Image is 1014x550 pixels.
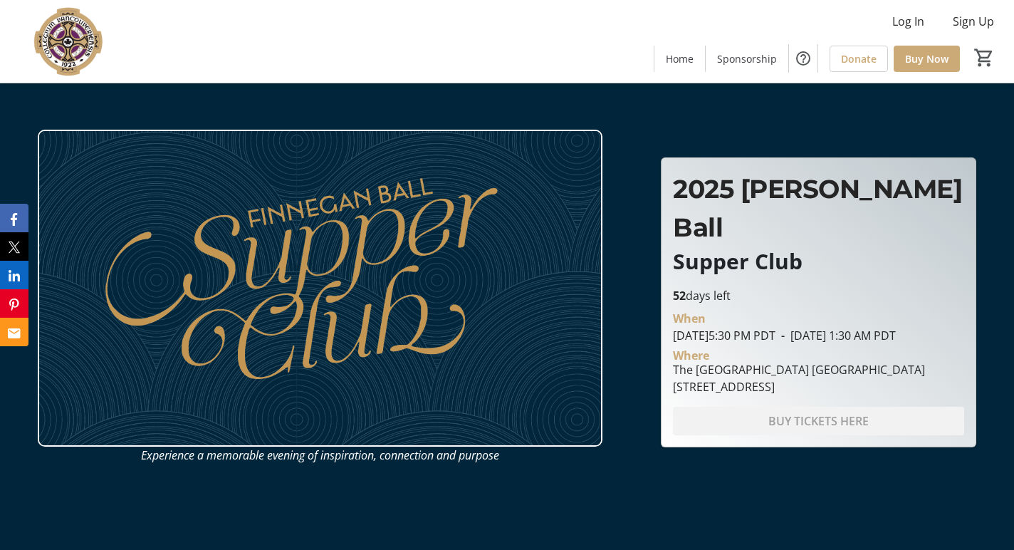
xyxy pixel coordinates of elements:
[38,130,602,447] img: Campaign CTA Media Photo
[894,46,960,72] a: Buy Now
[673,287,964,304] p: days left
[666,51,694,66] span: Home
[789,44,817,73] button: Help
[673,378,925,395] div: [STREET_ADDRESS]
[673,350,709,361] div: Where
[673,361,925,378] div: The [GEOGRAPHIC_DATA] [GEOGRAPHIC_DATA]
[673,310,706,327] div: When
[905,51,948,66] span: Buy Now
[141,447,499,463] em: Experience a memorable evening of inspiration, connection and purpose
[881,10,936,33] button: Log In
[953,13,994,30] span: Sign Up
[841,51,877,66] span: Donate
[673,247,803,276] span: Supper Club
[775,328,896,343] span: [DATE] 1:30 AM PDT
[971,45,997,71] button: Cart
[673,288,686,303] span: 52
[9,6,135,77] img: VC Parent Association's Logo
[830,46,888,72] a: Donate
[717,51,777,66] span: Sponsorship
[892,13,924,30] span: Log In
[775,328,790,343] span: -
[673,328,775,343] span: [DATE] 5:30 PM PDT
[673,170,964,247] p: 2025 [PERSON_NAME] Ball
[706,46,788,72] a: Sponsorship
[654,46,705,72] a: Home
[941,10,1005,33] button: Sign Up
